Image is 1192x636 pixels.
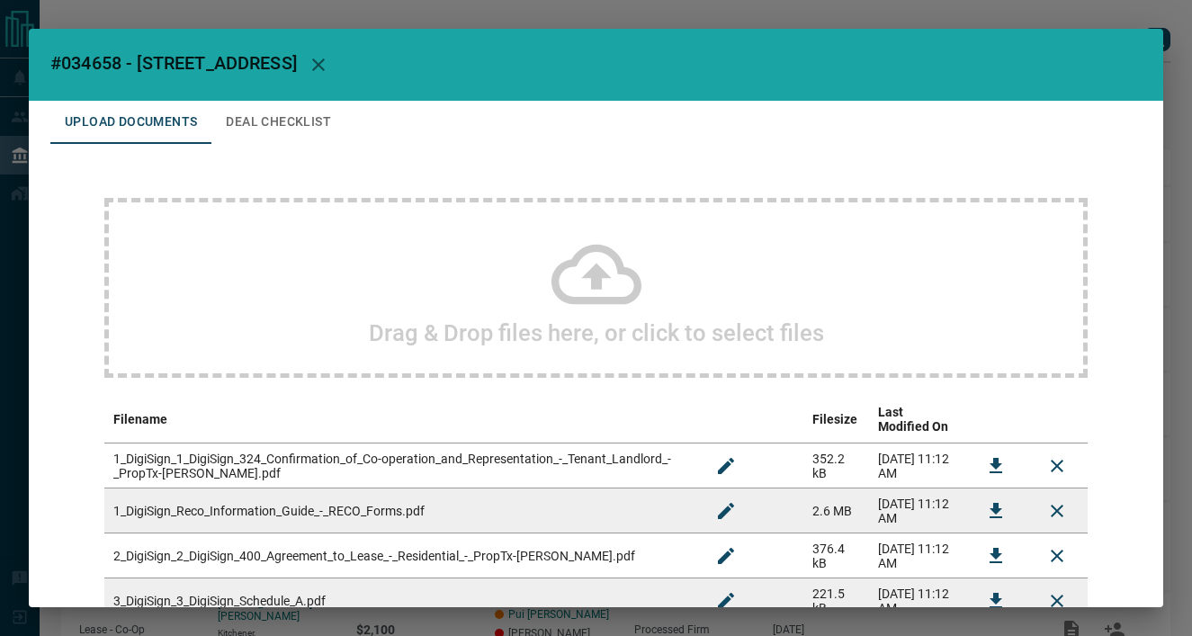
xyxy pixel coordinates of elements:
h2: Drag & Drop files here, or click to select files [369,319,824,346]
th: edit column [695,396,803,443]
button: Remove File [1035,534,1079,578]
th: Filesize [803,396,869,443]
td: 1_DigiSign_1_DigiSign_324_Confirmation_of_Co-operation_and_Representation_-_Tenant_Landlord_-_Pro... [104,443,695,488]
button: Rename [704,534,748,578]
td: 2.6 MB [803,488,869,533]
th: delete file action column [1026,396,1088,443]
td: [DATE] 11:12 AM [869,488,965,533]
td: [DATE] 11:12 AM [869,533,965,578]
th: Last Modified On [869,396,965,443]
button: Download [974,579,1017,623]
button: Deal Checklist [211,101,345,144]
div: Drag & Drop files here, or click to select files [104,198,1088,378]
button: Download [974,444,1017,488]
span: #034658 - [STREET_ADDRESS] [50,52,297,74]
button: Rename [704,489,748,533]
button: Download [974,489,1017,533]
td: 2_DigiSign_2_DigiSign_400_Agreement_to_Lease_-_Residential_-_PropTx-[PERSON_NAME].pdf [104,533,695,578]
button: Rename [704,444,748,488]
button: Download [974,534,1017,578]
th: download action column [965,396,1026,443]
button: Remove File [1035,444,1079,488]
button: Remove File [1035,579,1079,623]
td: 3_DigiSign_3_DigiSign_Schedule_A.pdf [104,578,695,623]
td: 352.2 kB [803,443,869,488]
td: [DATE] 11:12 AM [869,578,965,623]
td: 1_DigiSign_Reco_Information_Guide_-_RECO_Forms.pdf [104,488,695,533]
button: Upload Documents [50,101,211,144]
button: Remove File [1035,489,1079,533]
td: 221.5 kB [803,578,869,623]
td: [DATE] 11:12 AM [869,443,965,488]
td: 376.4 kB [803,533,869,578]
button: Rename [704,579,748,623]
th: Filename [104,396,695,443]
